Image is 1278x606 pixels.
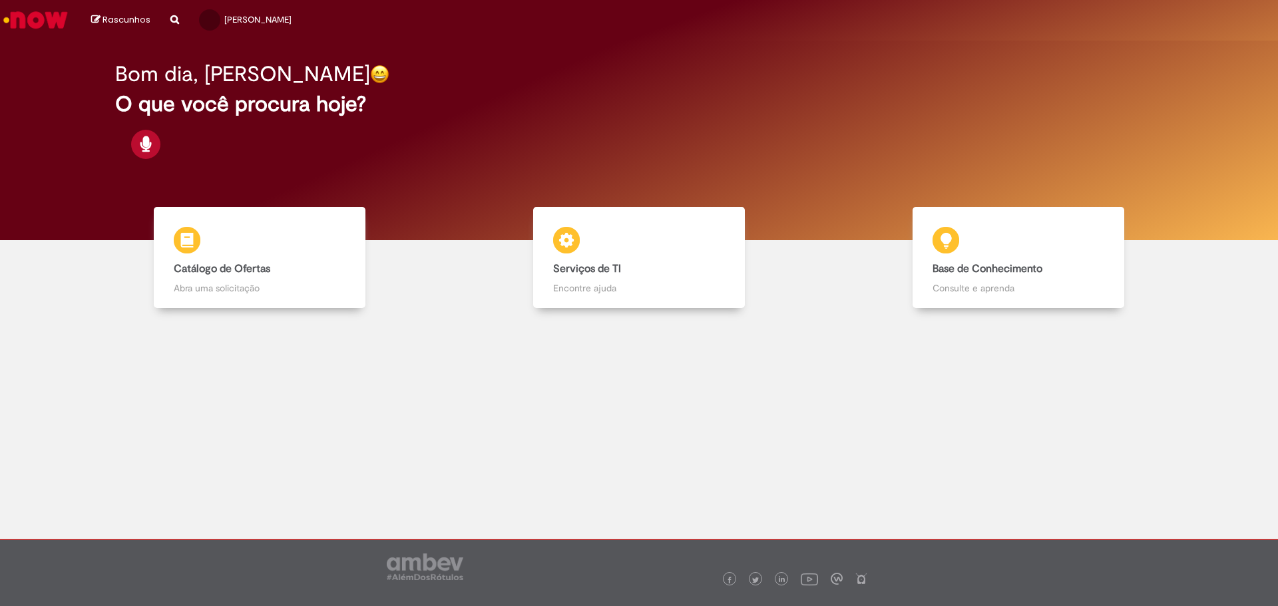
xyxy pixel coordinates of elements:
p: Encontre ajuda [553,281,726,295]
img: logo_footer_ambev_rotulo_gray.png [387,553,463,580]
p: Abra uma solicitação [174,281,346,295]
img: happy-face.png [370,65,389,84]
b: Serviços de TI [553,262,621,275]
a: Catálogo de Ofertas Abra uma solicitação [70,207,449,309]
span: [PERSON_NAME] [224,14,292,25]
img: ServiceNow [1,7,70,33]
span: Rascunhos [103,13,150,26]
img: logo_footer_workplace.png [831,573,843,585]
img: logo_footer_naosei.png [855,573,867,585]
p: Consulte e aprenda [933,281,1105,295]
img: logo_footer_twitter.png [752,577,759,583]
a: Base de Conhecimento Consulte e aprenda [829,207,1208,309]
a: Rascunhos [91,14,150,27]
img: logo_footer_youtube.png [801,570,818,587]
b: Catálogo de Ofertas [174,262,270,275]
img: logo_footer_facebook.png [726,577,733,583]
h2: Bom dia, [PERSON_NAME] [115,63,370,86]
img: logo_footer_linkedin.png [779,576,785,584]
a: Serviços de TI Encontre ajuda [449,207,829,309]
b: Base de Conhecimento [933,262,1042,275]
h2: O que você procura hoje? [115,92,1164,116]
